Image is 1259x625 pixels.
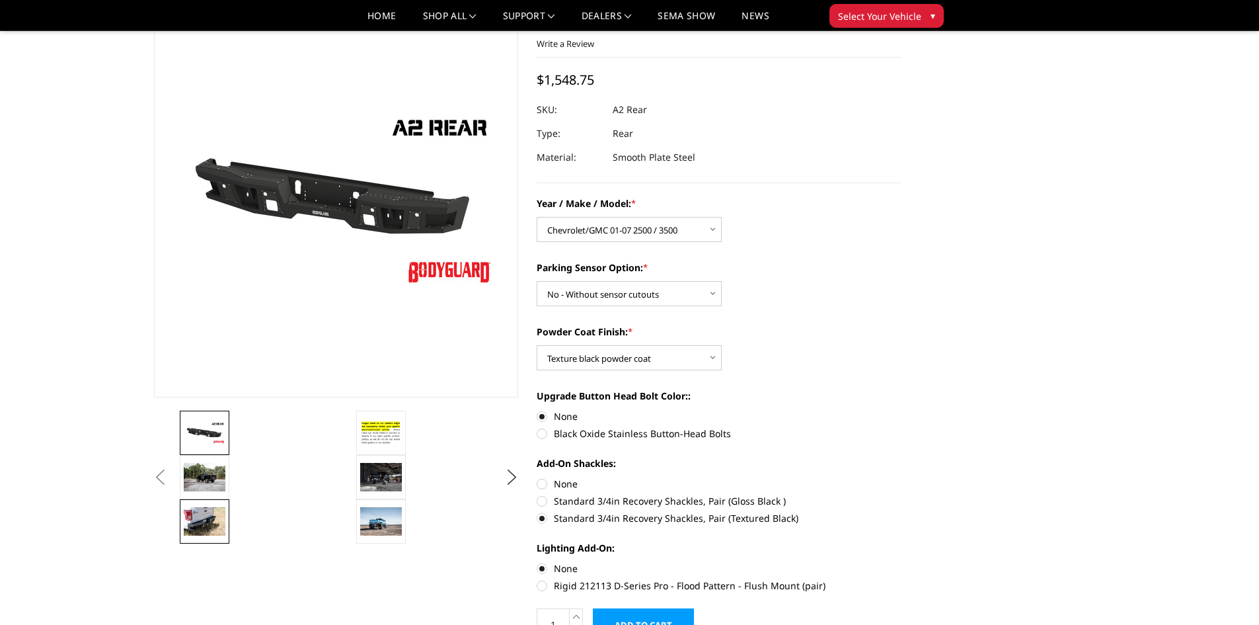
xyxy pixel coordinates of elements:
img: A2 Series - Rear Bumper [360,463,402,491]
img: A2 Series - Rear Bumper [360,507,402,535]
a: News [742,11,769,30]
a: SEMA Show [658,11,715,30]
dd: Smooth Plate Steel [613,146,695,169]
label: Lighting Add-On: [537,541,901,555]
dt: Material: [537,146,603,169]
label: Rigid 212113 D-Series Pro - Flood Pattern - Flush Mount (pair) [537,579,901,593]
dd: A2 Rear [613,98,647,122]
label: Standard 3/4in Recovery Shackles, Pair (Textured Black) [537,511,901,525]
label: None [537,562,901,575]
img: A2 Series - Rear Bumper [184,463,225,491]
label: None [537,477,901,491]
img: A2 Series - Rear Bumper [184,421,225,444]
a: A2 Series - Rear Bumper [154,1,519,397]
img: A2 Series - Rear Bumper [360,419,402,447]
span: ▾ [931,9,935,22]
label: Black Oxide Stainless Button-Head Bolts [537,427,901,440]
a: Write a Review [537,38,594,50]
img: A2 Series - Rear Bumper [184,507,225,535]
iframe: Chat Widget [1193,562,1259,625]
a: Home [367,11,396,30]
a: Dealers [582,11,632,30]
dt: Type: [537,122,603,146]
button: Next [502,468,521,487]
label: Powder Coat Finish: [537,325,901,339]
label: Add-On Shackles: [537,456,901,470]
span: Select Your Vehicle [838,9,921,23]
label: Parking Sensor Option: [537,261,901,274]
button: Previous [151,468,171,487]
label: Upgrade Button Head Bolt Color:: [537,389,901,403]
label: Standard 3/4in Recovery Shackles, Pair (Gloss Black ) [537,494,901,508]
label: Year / Make / Model: [537,196,901,210]
button: Select Your Vehicle [829,4,944,28]
a: shop all [423,11,477,30]
a: Support [503,11,555,30]
span: $1,548.75 [537,71,594,89]
dd: Rear [613,122,633,146]
dt: SKU: [537,98,603,122]
label: None [537,409,901,423]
